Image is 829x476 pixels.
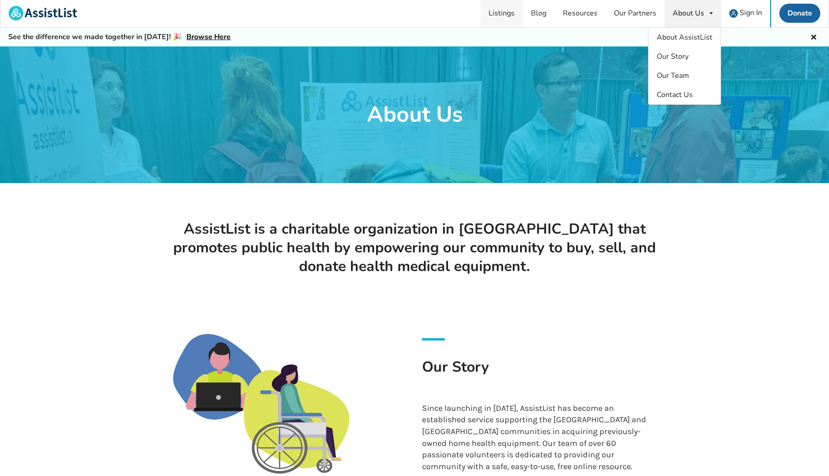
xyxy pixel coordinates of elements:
[779,4,820,23] a: Donate
[367,101,463,129] h1: About Us
[740,8,762,18] span: Sign In
[422,403,656,473] p: Since launching in [DATE], AssistList has become an established service supporting the [GEOGRAPHI...
[166,220,663,276] h1: AssistList is a charitable organization in [GEOGRAPHIC_DATA] that promotes public health by empow...
[657,51,689,61] span: Our Story
[9,6,77,20] img: assistlist-logo
[8,32,231,42] h5: See the difference we made together in [DATE]! 🎉
[186,32,231,42] a: Browse Here
[657,32,712,42] span: About AssistList
[657,90,693,100] span: Contact Us
[422,357,656,395] h1: Our Story
[173,334,265,420] img: man_with_laptop
[657,71,689,81] span: Our Team
[729,9,738,18] img: user icon
[673,10,704,17] div: About Us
